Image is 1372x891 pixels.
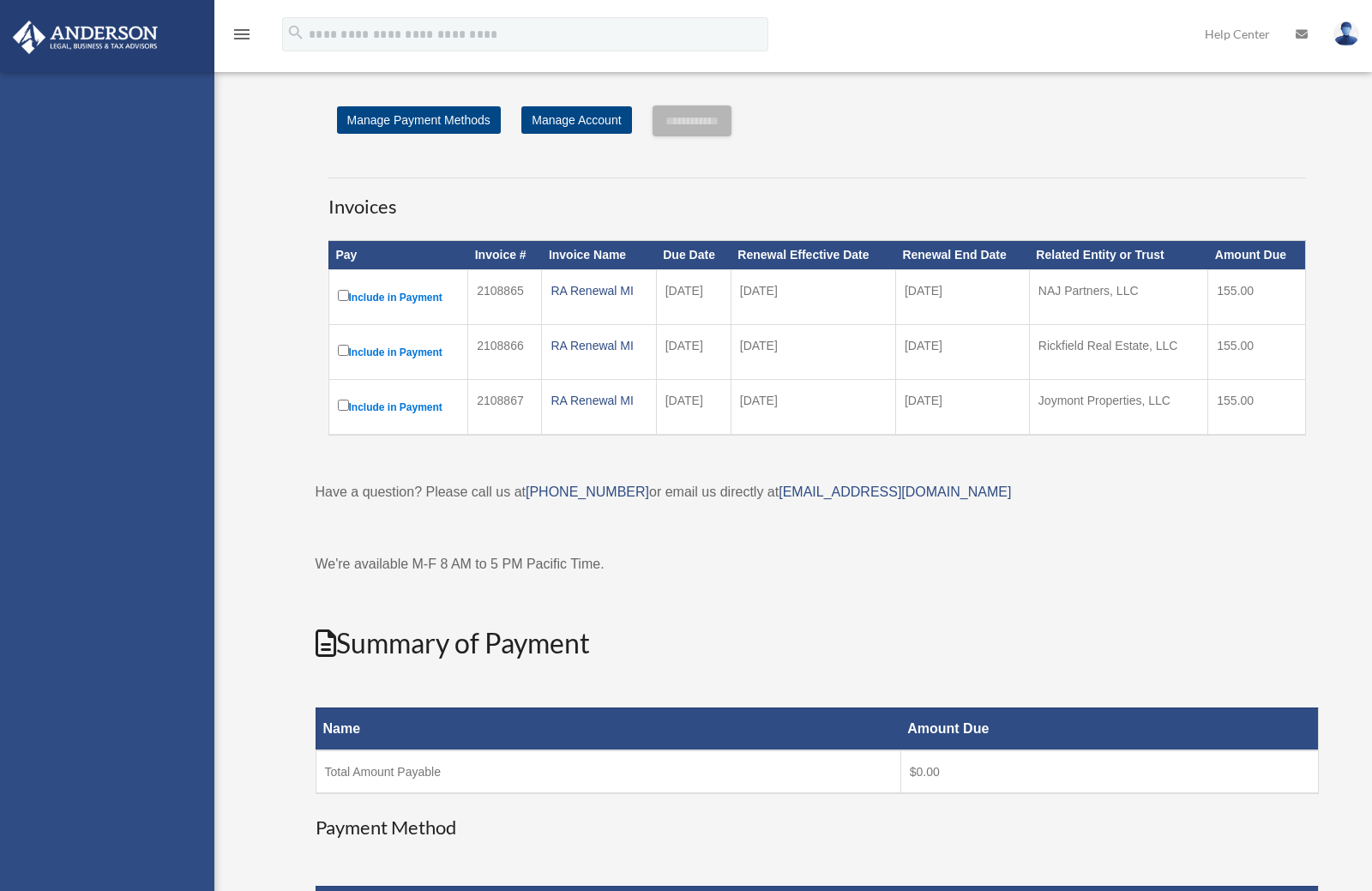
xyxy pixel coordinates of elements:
p: We're available M-F 8 AM to 5 PM Pacific Time. [316,552,1319,576]
div: RA Renewal MI [551,388,647,412]
th: Invoice Name [542,241,656,270]
td: [DATE] [656,325,731,380]
th: Amount Due [900,707,1318,750]
label: Include in Payment [338,286,460,308]
i: menu [232,24,252,45]
td: [DATE] [731,380,895,436]
input: Include in Payment [338,400,349,411]
td: [DATE] [731,270,895,325]
a: [EMAIL_ADDRESS][DOMAIN_NAME] [779,485,1011,499]
td: [DATE] [895,380,1029,436]
th: Amount Due [1208,241,1305,270]
div: RA Renewal MI [551,279,647,303]
td: Joymont Properties, LLC [1029,380,1207,436]
td: [DATE] [731,325,895,380]
img: User Pic [1333,21,1359,46]
td: 155.00 [1208,380,1305,436]
td: 2108866 [468,325,542,380]
p: Have a question? Please call us at or email us directly at [316,480,1319,504]
a: menu [232,30,252,45]
td: 2108867 [468,380,542,436]
h3: Invoices [328,178,1306,220]
div: RA Renewal MI [551,334,647,358]
th: Invoice # [468,241,542,270]
th: Name [316,707,900,750]
input: Include in Payment [338,290,349,301]
td: 155.00 [1208,270,1305,325]
td: 2108865 [468,270,542,325]
img: Anderson Advisors Platinum Portal [8,21,163,54]
th: Pay [328,241,468,270]
label: Include in Payment [338,396,460,418]
a: Manage Payment Methods [337,106,501,134]
th: Due Date [656,241,731,270]
a: Manage Account [521,106,631,134]
th: Renewal Effective Date [731,241,895,270]
h2: Summary of Payment [316,624,1319,663]
td: $0.00 [900,750,1318,793]
i: search [286,23,305,42]
h3: Payment Method [316,815,1319,841]
td: Total Amount Payable [316,750,900,793]
td: [DATE] [895,325,1029,380]
td: [DATE] [656,380,731,436]
td: 155.00 [1208,325,1305,380]
th: Renewal End Date [895,241,1029,270]
a: [PHONE_NUMBER] [526,485,649,499]
td: Rickfield Real Estate, LLC [1029,325,1207,380]
td: [DATE] [656,270,731,325]
label: Include in Payment [338,341,460,363]
td: [DATE] [895,270,1029,325]
th: Related Entity or Trust [1029,241,1207,270]
input: Include in Payment [338,345,349,356]
td: NAJ Partners, LLC [1029,270,1207,325]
